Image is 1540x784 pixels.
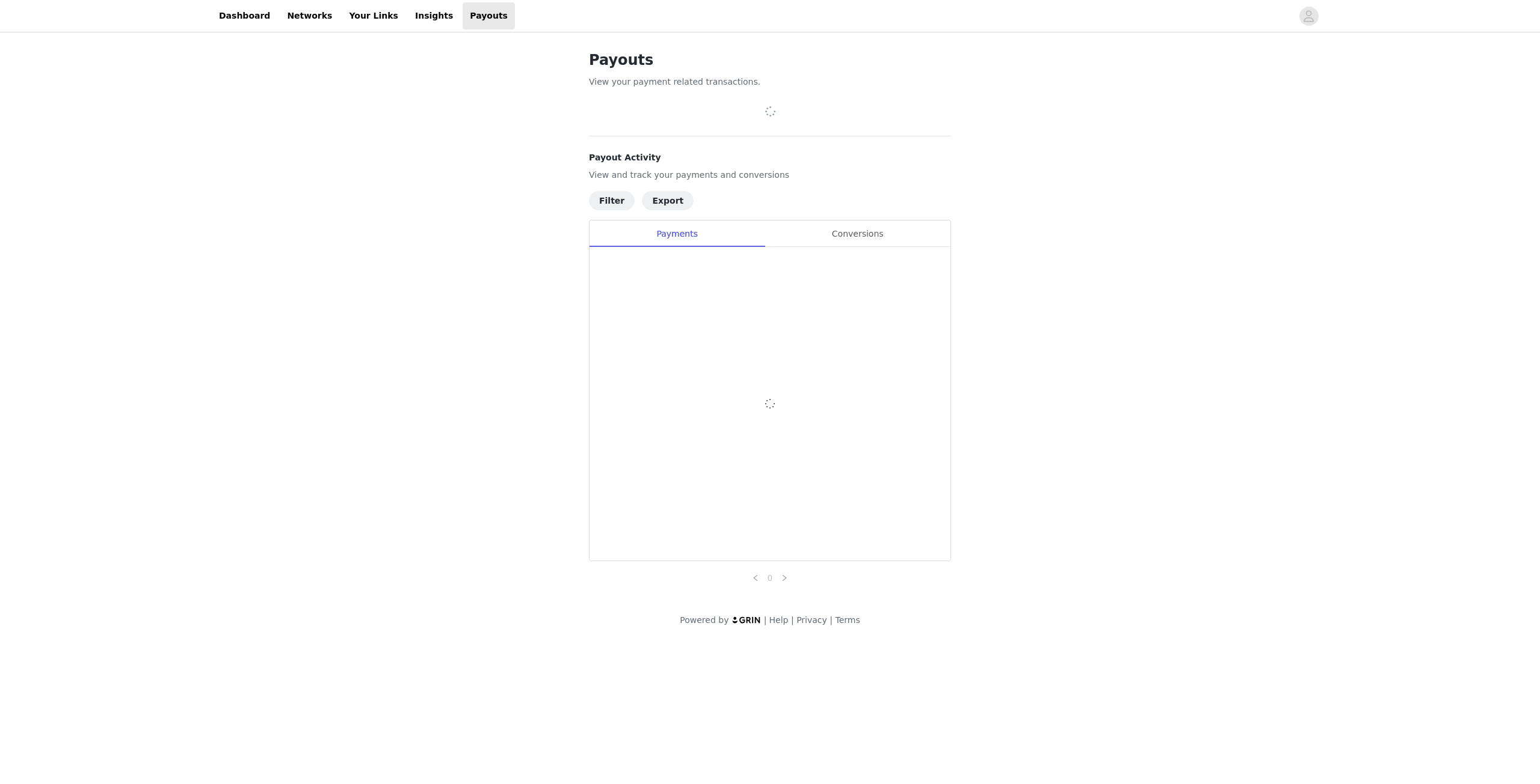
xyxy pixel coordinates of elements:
i: icon: right [781,574,788,582]
span: Powered by [680,615,728,625]
span: | [764,615,767,625]
div: avatar [1303,7,1314,26]
a: Dashboard [212,2,277,29]
a: Help [769,615,789,625]
a: Insights [408,2,460,29]
button: Export [642,191,694,210]
li: Previous Page [748,571,763,585]
p: View and track your payments and conversions [589,169,951,181]
a: Networks [280,2,339,29]
img: logo [731,616,762,624]
div: Conversions [765,220,950,248]
button: Filter [589,191,635,210]
a: Terms [835,615,860,625]
span: | [830,615,833,625]
i: icon: left [752,574,759,582]
div: Payments [590,220,765,248]
a: Privacy [796,615,827,625]
a: 0 [763,571,777,585]
p: View your payment related transactions. [589,76,951,88]
li: 0 [763,571,777,585]
li: Next Page [777,571,792,585]
a: Your Links [342,2,405,29]
span: | [791,615,794,625]
a: Payouts [463,2,515,29]
h1: Payouts [589,49,951,71]
h4: Payout Activity [589,151,951,164]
